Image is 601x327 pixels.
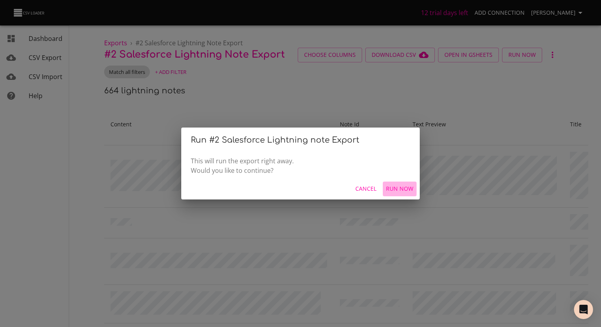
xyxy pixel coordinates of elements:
[386,184,413,194] span: Run Now
[352,182,380,196] button: Cancel
[574,300,593,319] div: Open Intercom Messenger
[355,184,376,194] span: Cancel
[191,134,410,147] h2: Run # 2 Salesforce Lightning note Export
[191,156,410,175] p: This will run the export right away. Would you like to continue?
[383,182,417,196] button: Run Now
